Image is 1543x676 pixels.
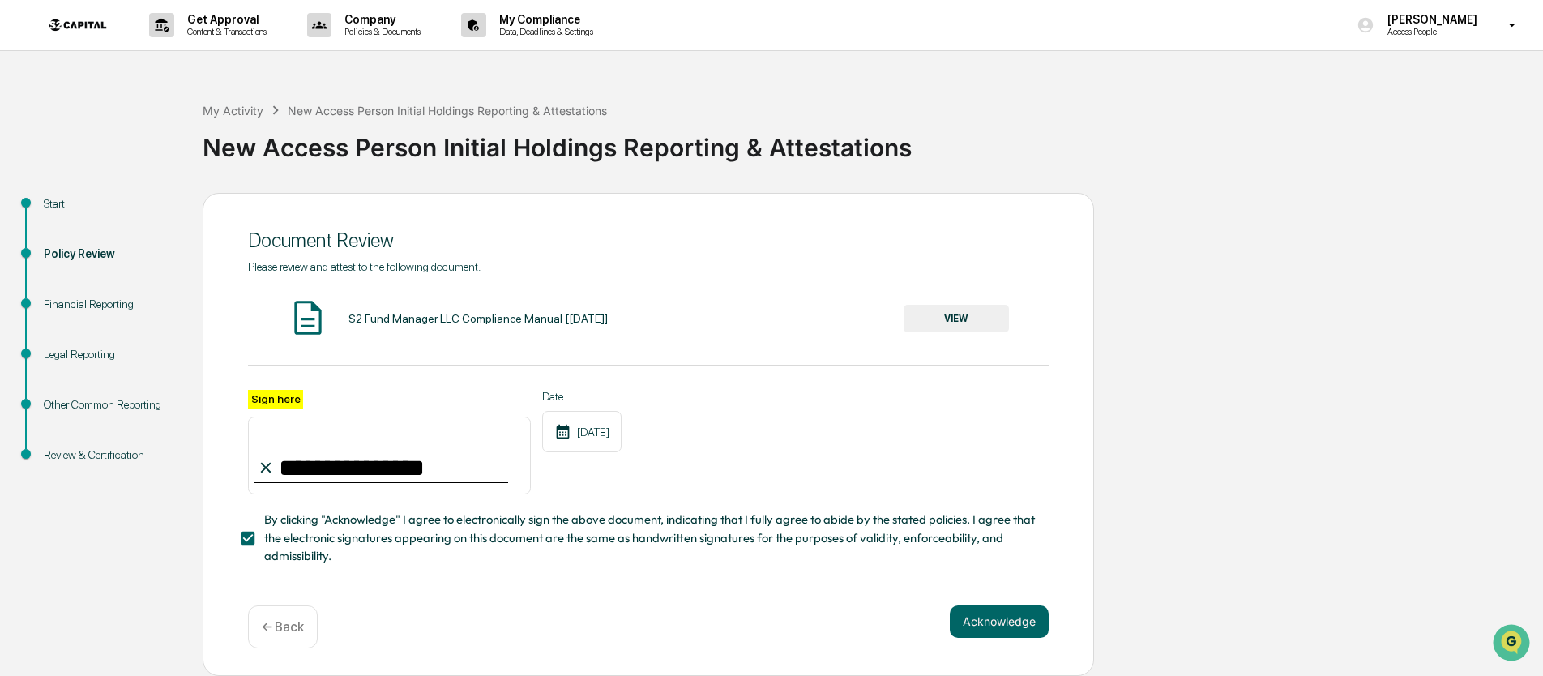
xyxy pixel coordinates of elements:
[276,129,295,148] button: Start new chat
[10,229,109,258] a: 🔎Data Lookup
[10,198,111,227] a: 🖐️Preclearance
[1491,623,1535,666] iframe: Open customer support
[203,120,1535,162] div: New Access Person Initial Holdings Reporting & Attestations
[44,447,177,464] div: Review & Certification
[16,34,295,60] p: How can we help?
[16,237,29,250] div: 🔎
[248,229,1049,252] div: Document Review
[114,274,196,287] a: Powered byPylon
[203,104,263,118] div: My Activity
[904,305,1009,332] button: VIEW
[331,26,429,37] p: Policies & Documents
[542,411,622,452] div: [DATE]
[32,235,102,251] span: Data Lookup
[331,13,429,26] p: Company
[486,13,601,26] p: My Compliance
[486,26,601,37] p: Data, Deadlines & Settings
[950,605,1049,638] button: Acknowledge
[264,511,1036,565] span: By clicking "Acknowledge" I agree to electronically sign the above document, indicating that I fu...
[262,619,304,635] p: ← Back
[39,9,117,42] img: logo
[161,275,196,287] span: Pylon
[118,206,130,219] div: 🗄️
[55,140,205,153] div: We're available if you need us!
[44,396,177,413] div: Other Common Reporting
[44,296,177,313] div: Financial Reporting
[288,297,328,338] img: Document Icon
[42,74,267,91] input: Clear
[134,204,201,220] span: Attestations
[32,204,105,220] span: Preclearance
[55,124,266,140] div: Start new chat
[348,312,608,325] div: S2 Fund Manager LLC Compliance Manual [[DATE]]
[44,195,177,212] div: Start
[174,13,275,26] p: Get Approval
[174,26,275,37] p: Content & Transactions
[111,198,207,227] a: 🗄️Attestations
[16,206,29,219] div: 🖐️
[1374,26,1485,37] p: Access People
[248,260,481,273] span: Please review and attest to the following document.
[248,390,303,409] label: Sign here
[44,346,177,363] div: Legal Reporting
[44,246,177,263] div: Policy Review
[542,390,622,403] label: Date
[1374,13,1485,26] p: [PERSON_NAME]
[288,104,607,118] div: New Access Person Initial Holdings Reporting & Attestations
[16,124,45,153] img: 1746055101610-c473b297-6a78-478c-a979-82029cc54cd1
